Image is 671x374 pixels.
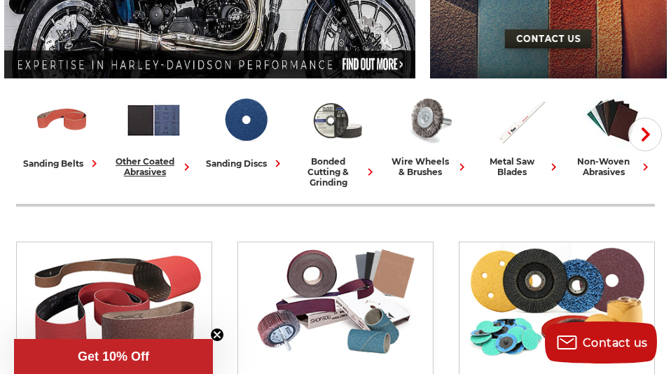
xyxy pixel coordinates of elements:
img: Sanding Belts [24,242,205,361]
img: Sanding Discs [466,242,647,361]
img: Other Coated Abrasives [245,242,427,361]
img: Sanding Discs [216,91,275,149]
div: non-woven abrasives [572,156,653,177]
a: non-woven abrasives [572,91,653,177]
button: Next [628,118,662,151]
img: Metal Saw Blades [492,91,550,149]
span: Contact us [583,336,648,349]
div: Get 10% OffClose teaser [14,339,213,374]
img: Bonded Cutting & Grinding [308,91,366,149]
a: sanding discs [205,91,286,171]
a: wire wheels & brushes [389,91,469,177]
a: metal saw blades [480,91,561,177]
div: sanding belts [23,156,102,171]
div: bonded cutting & grinding [297,156,378,188]
a: other coated abrasives [113,91,194,177]
div: other coated abrasives [113,156,194,177]
img: Other Coated Abrasives [125,91,183,149]
img: Non-woven Abrasives [583,91,642,149]
button: Contact us [545,321,657,363]
button: Close teaser [210,328,224,342]
div: wire wheels & brushes [389,156,469,177]
div: sanding discs [206,156,285,171]
a: sanding belts [22,91,102,171]
a: bonded cutting & grinding [297,91,378,188]
img: Sanding Belts [33,91,91,149]
div: metal saw blades [480,156,561,177]
span: Get 10% Off [78,349,149,363]
img: Wire Wheels & Brushes [400,91,458,149]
